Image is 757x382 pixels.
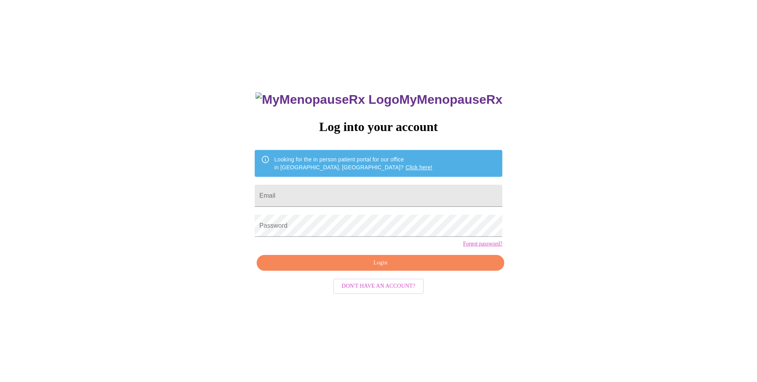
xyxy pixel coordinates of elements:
a: Don't have an account? [331,282,426,289]
button: Don't have an account? [333,279,424,294]
button: Login [257,255,504,271]
h3: MyMenopauseRx [255,92,502,107]
h3: Log into your account [255,120,502,134]
span: Login [266,258,495,268]
span: Don't have an account? [342,281,416,291]
a: Click here! [406,164,433,170]
img: MyMenopauseRx Logo [255,92,399,107]
a: Forgot password? [463,241,502,247]
div: Looking for the in person patient portal for our office in [GEOGRAPHIC_DATA], [GEOGRAPHIC_DATA]? [274,152,433,174]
